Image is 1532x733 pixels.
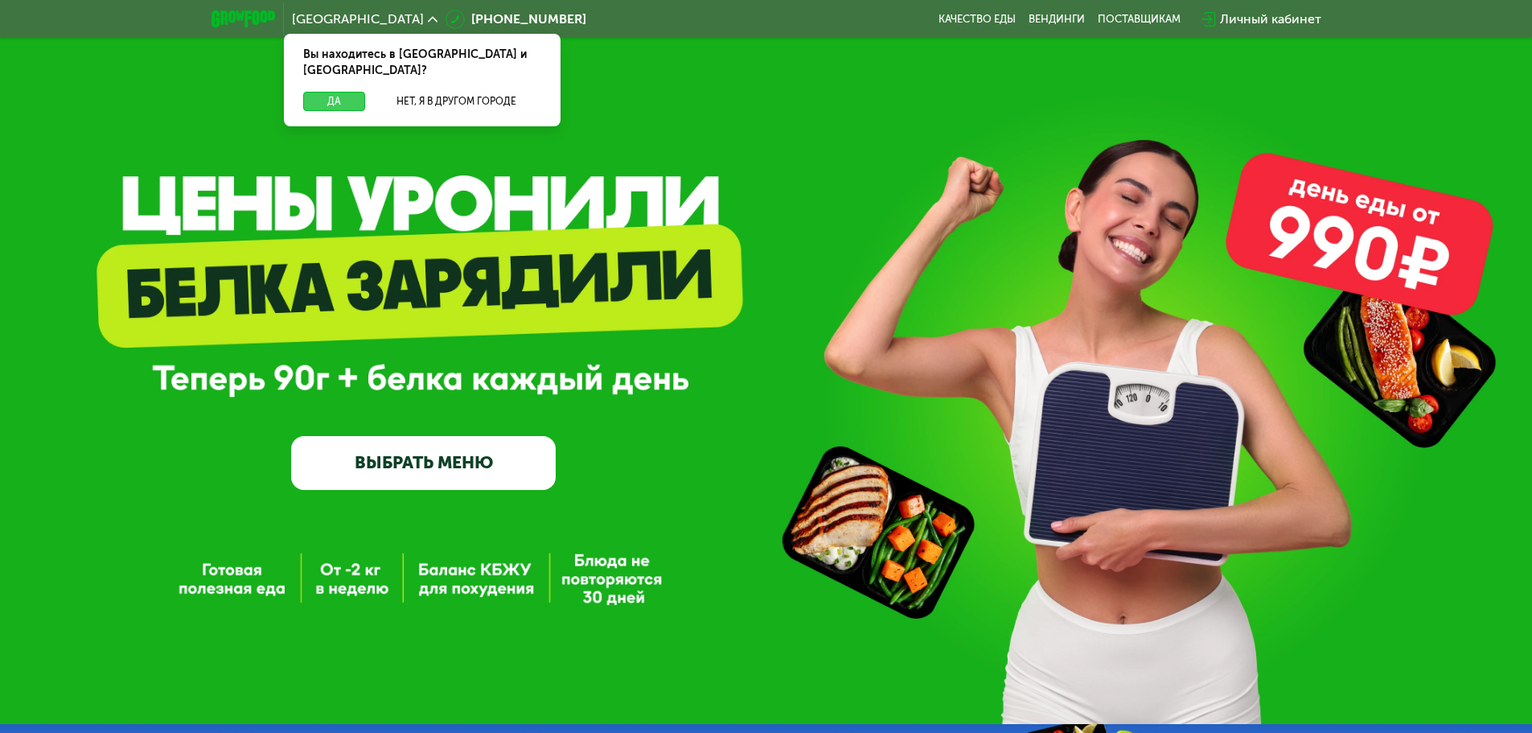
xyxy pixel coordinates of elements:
[372,92,541,111] button: Нет, я в другом городе
[1098,13,1181,26] div: поставщикам
[446,10,586,29] a: [PHONE_NUMBER]
[1029,13,1085,26] a: Вендинги
[291,436,556,489] a: ВЫБРАТЬ МЕНЮ
[303,92,365,111] button: Да
[292,13,424,26] span: [GEOGRAPHIC_DATA]
[1220,10,1321,29] div: Личный кабинет
[284,34,561,92] div: Вы находитесь в [GEOGRAPHIC_DATA] и [GEOGRAPHIC_DATA]?
[939,13,1016,26] a: Качество еды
